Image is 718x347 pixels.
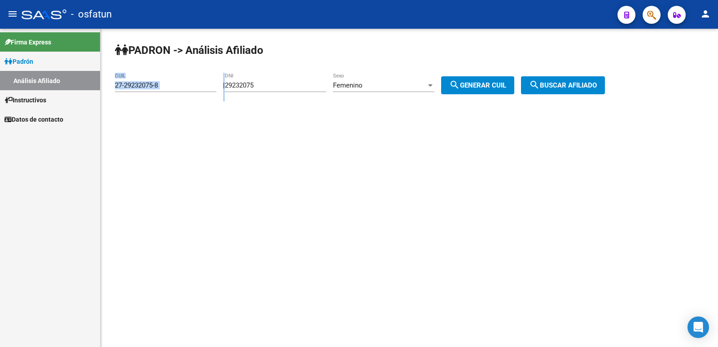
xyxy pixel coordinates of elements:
button: Buscar afiliado [521,76,605,94]
span: Datos de contacto [4,114,63,124]
mat-icon: menu [7,9,18,19]
mat-icon: search [449,79,460,90]
span: Instructivos [4,95,46,105]
span: - osfatun [71,4,112,24]
div: Open Intercom Messenger [687,316,709,338]
span: Firma Express [4,37,51,47]
strong: PADRON -> Análisis Afiliado [115,44,263,57]
button: Generar CUIL [441,76,514,94]
mat-icon: person [700,9,711,19]
span: Femenino [333,81,363,89]
span: Buscar afiliado [529,81,597,89]
mat-icon: search [529,79,540,90]
span: Padrón [4,57,33,66]
span: Generar CUIL [449,81,506,89]
div: | [223,81,521,89]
